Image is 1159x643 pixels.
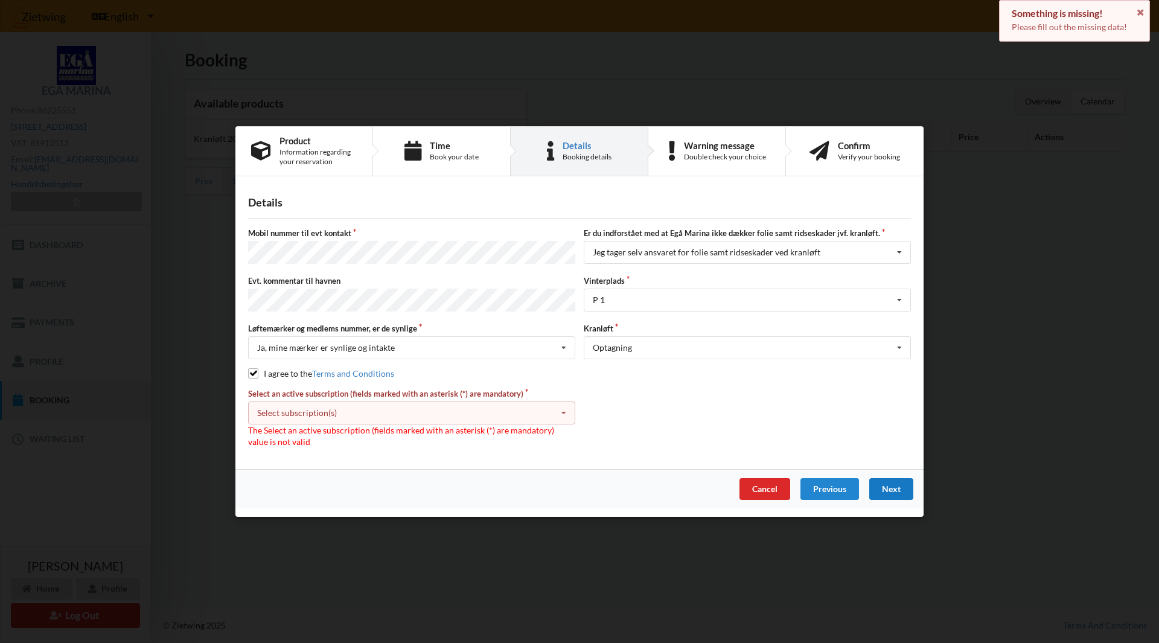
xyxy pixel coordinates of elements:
[584,323,911,334] label: Kranløft
[739,478,790,500] div: Cancel
[563,152,611,162] div: Booking details
[593,248,820,257] div: Jeg tager selv ansvaret for folie samt ridseskader ved kranløft
[584,275,911,286] label: Vinterplads
[1012,7,1137,19] div: Something is missing!
[248,425,554,447] span: The Select an active subscription (fields marked with an asterisk (*) are mandatory) value is not...
[430,141,479,150] div: Time
[430,152,479,162] div: Book your date
[279,136,357,146] div: Product
[584,228,911,238] label: Er du indforstået med at Egå Marina ikke dækker folie samt ridseskader jvf. kranløft.
[593,344,632,352] div: Optagning
[248,323,575,334] label: Løftemærker og medlems nummer, er de synlige
[257,344,395,352] div: Ja, mine mærker er synlige og intakte
[563,141,611,150] div: Details
[800,478,859,500] div: Previous
[838,152,900,162] div: Verify your booking
[248,388,575,399] label: Select an active subscription (fields marked with an asterisk (*) are mandatory)
[684,141,766,150] div: Warning message
[248,275,575,286] label: Evt. kommentar til havnen
[838,141,900,150] div: Confirm
[312,368,394,379] a: Terms and Conditions
[869,478,913,500] div: Next
[248,368,394,379] label: I agree to the
[684,152,766,162] div: Double check your choice
[593,296,605,304] div: P 1
[257,408,337,418] div: Select subscription(s)
[1012,21,1137,33] p: Please fill out the missing data!
[248,196,911,210] div: Details
[248,228,575,238] label: Mobil nummer til evt kontakt
[279,147,357,167] div: Information regarding your reservation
